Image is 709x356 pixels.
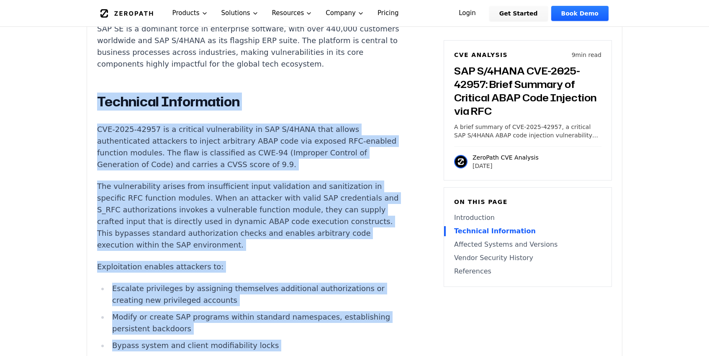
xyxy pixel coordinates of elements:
[97,124,408,170] p: CVE-2025-42957 is a critical vulnerability in SAP S/4HANA that allows authenticated attackers to ...
[473,162,539,170] p: [DATE]
[454,51,508,59] h6: CVE Analysis
[454,240,601,250] a: Affected Systems and Versions
[454,64,601,118] h3: SAP S/4HANA CVE-2025-42957: Brief Summary of Critical ABAP Code Injection via RFC
[454,226,601,236] a: Technical Information
[454,123,601,139] p: A brief summary of CVE-2025-42957, a critical SAP S/4HANA ABAP code injection vulnerability via R...
[454,266,601,276] a: References
[454,213,601,223] a: Introduction
[454,155,468,168] img: ZeroPath CVE Analysis
[109,311,408,335] li: Modify or create SAP programs within standard namespaces, establishing persistent backdoors
[454,198,601,206] h6: On this page
[489,6,548,21] a: Get Started
[109,283,408,306] li: Escalate privileges by assigning themselves additional authorizations or creating new privileged ...
[109,340,408,351] li: Bypass system and client modifiability locks
[454,253,601,263] a: Vendor Security History
[473,153,539,162] p: ZeroPath CVE Analysis
[97,181,408,251] p: The vulnerability arises from insufficient input validation and sanitization in specific RFC func...
[97,261,408,273] p: Exploitation enables attackers to:
[449,6,486,21] a: Login
[551,6,609,21] a: Book Demo
[572,51,601,59] p: 9 min read
[97,23,408,70] p: SAP SE is a dominant force in enterprise software, with over 440,000 customers worldwide and SAP ...
[97,93,408,110] h2: Technical Information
